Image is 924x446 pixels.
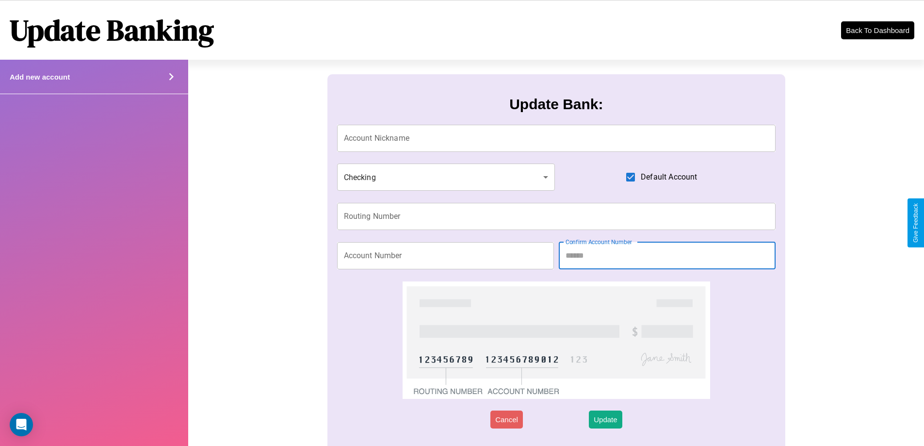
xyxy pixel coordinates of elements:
[10,73,70,81] h4: Add new account
[912,203,919,243] div: Give Feedback
[589,411,622,429] button: Update
[10,413,33,436] div: Open Intercom Messenger
[10,10,214,50] h1: Update Banking
[337,164,555,191] div: Checking
[490,411,523,429] button: Cancel
[841,21,914,39] button: Back To Dashboard
[566,238,632,246] label: Confirm Account Number
[403,281,710,399] img: check
[509,96,603,113] h3: Update Bank:
[641,171,697,183] span: Default Account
